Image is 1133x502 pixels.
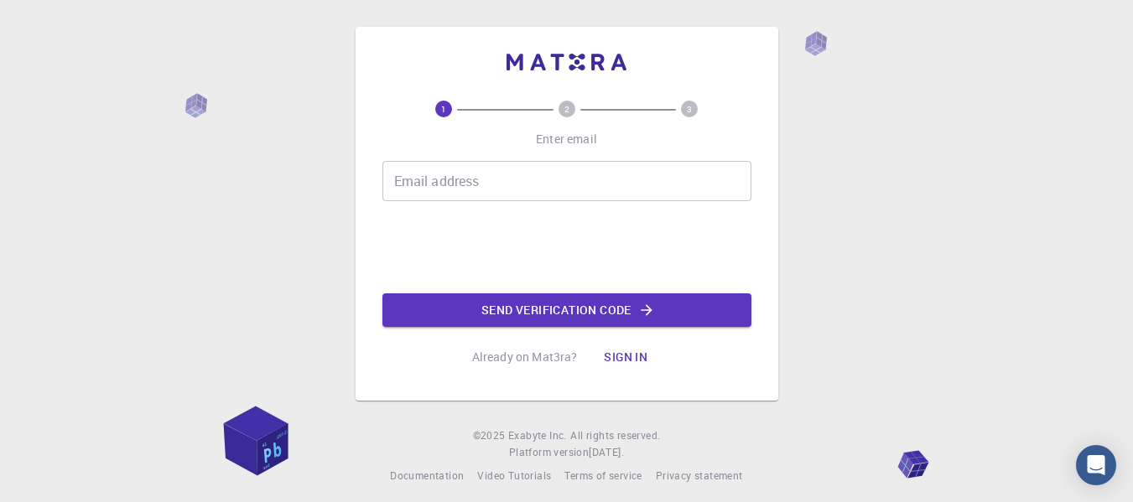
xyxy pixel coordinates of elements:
[472,349,578,365] p: Already on Mat3ra?
[687,103,692,115] text: 3
[390,468,464,482] span: Documentation
[1076,445,1116,485] div: Open Intercom Messenger
[509,444,589,461] span: Platform version
[390,468,464,484] a: Documentation
[477,468,551,484] a: Video Tutorials
[589,445,624,458] span: [DATE] .
[570,427,660,444] span: All rights reserved.
[439,215,694,280] iframe: reCAPTCHA
[382,293,751,327] button: Send verification code
[656,468,743,482] span: Privacy statement
[564,468,642,482] span: Terms of service
[536,131,597,147] p: Enter email
[589,444,624,461] a: [DATE].
[656,468,743,484] a: Privacy statement
[508,428,567,442] span: Exabyte Inc.
[564,103,569,115] text: 2
[473,427,508,444] span: © 2025
[564,468,642,484] a: Terms of service
[590,340,661,374] button: Sign in
[441,103,446,115] text: 1
[477,468,551,482] span: Video Tutorials
[508,427,567,444] a: Exabyte Inc.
